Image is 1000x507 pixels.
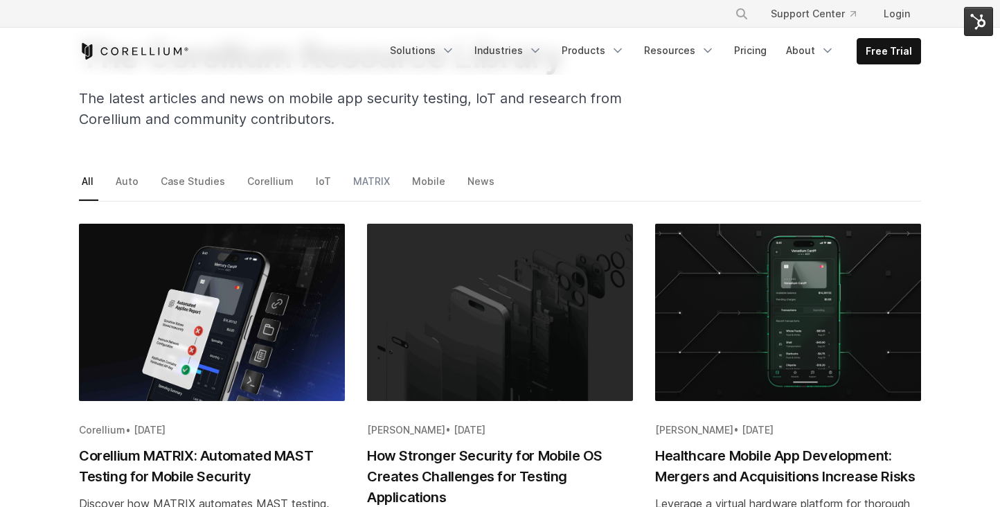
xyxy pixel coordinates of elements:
div: Navigation Menu [382,38,921,64]
span: [DATE] [134,424,166,436]
img: How Stronger Security for Mobile OS Creates Challenges for Testing Applications [367,224,633,401]
h2: Healthcare Mobile App Development: Mergers and Acquisitions Increase Risks [655,445,921,487]
div: • [655,423,921,437]
a: About [778,38,843,63]
a: Corellium [244,172,298,201]
a: Industries [466,38,551,63]
a: Login [873,1,921,26]
div: • [367,423,633,437]
a: Case Studies [158,172,230,201]
div: • [79,423,345,437]
a: Corellium Home [79,43,189,60]
a: MATRIX [350,172,395,201]
a: Solutions [382,38,463,63]
button: Search [729,1,754,26]
a: Pricing [726,38,775,63]
h2: Corellium MATRIX: Automated MAST Testing for Mobile Security [79,445,345,487]
span: Corellium [79,424,125,436]
div: Navigation Menu [718,1,921,26]
a: All [79,172,98,201]
a: Free Trial [857,39,920,64]
span: [DATE] [742,424,774,436]
a: Support Center [760,1,867,26]
a: Mobile [409,172,450,201]
span: [DATE] [454,424,485,436]
a: Resources [636,38,723,63]
span: [PERSON_NAME] [655,424,733,436]
a: IoT [313,172,336,201]
span: The latest articles and news on mobile app security testing, IoT and research from Corellium and ... [79,90,622,127]
span: [PERSON_NAME] [367,424,445,436]
img: Healthcare Mobile App Development: Mergers and Acquisitions Increase Risks [655,224,921,401]
img: Corellium MATRIX: Automated MAST Testing for Mobile Security [79,224,345,401]
img: HubSpot Tools Menu Toggle [964,7,993,36]
a: News [465,172,499,201]
a: Products [553,38,633,63]
a: Auto [113,172,143,201]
